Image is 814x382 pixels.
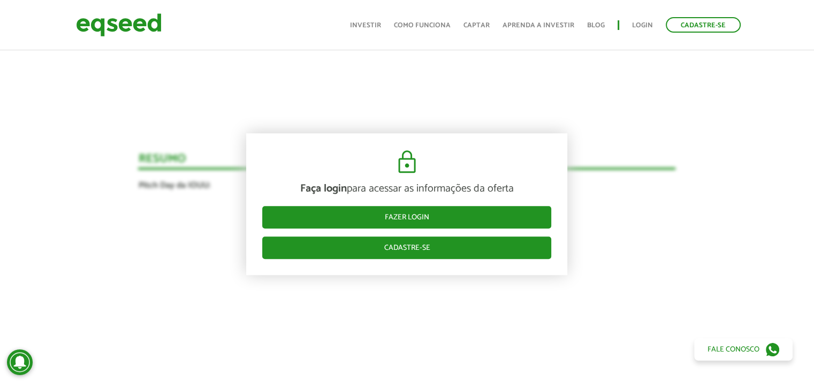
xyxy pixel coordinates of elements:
[632,22,653,29] a: Login
[394,150,420,175] img: cadeado.svg
[300,180,347,198] strong: Faça login
[262,207,551,229] a: Fazer login
[503,22,574,29] a: Aprenda a investir
[262,183,551,196] p: para acessar as informações da oferta
[262,237,551,259] a: Cadastre-se
[463,22,490,29] a: Captar
[587,22,605,29] a: Blog
[694,338,793,361] a: Fale conosco
[350,22,381,29] a: Investir
[394,22,451,29] a: Como funciona
[76,11,162,39] img: EqSeed
[666,17,741,33] a: Cadastre-se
